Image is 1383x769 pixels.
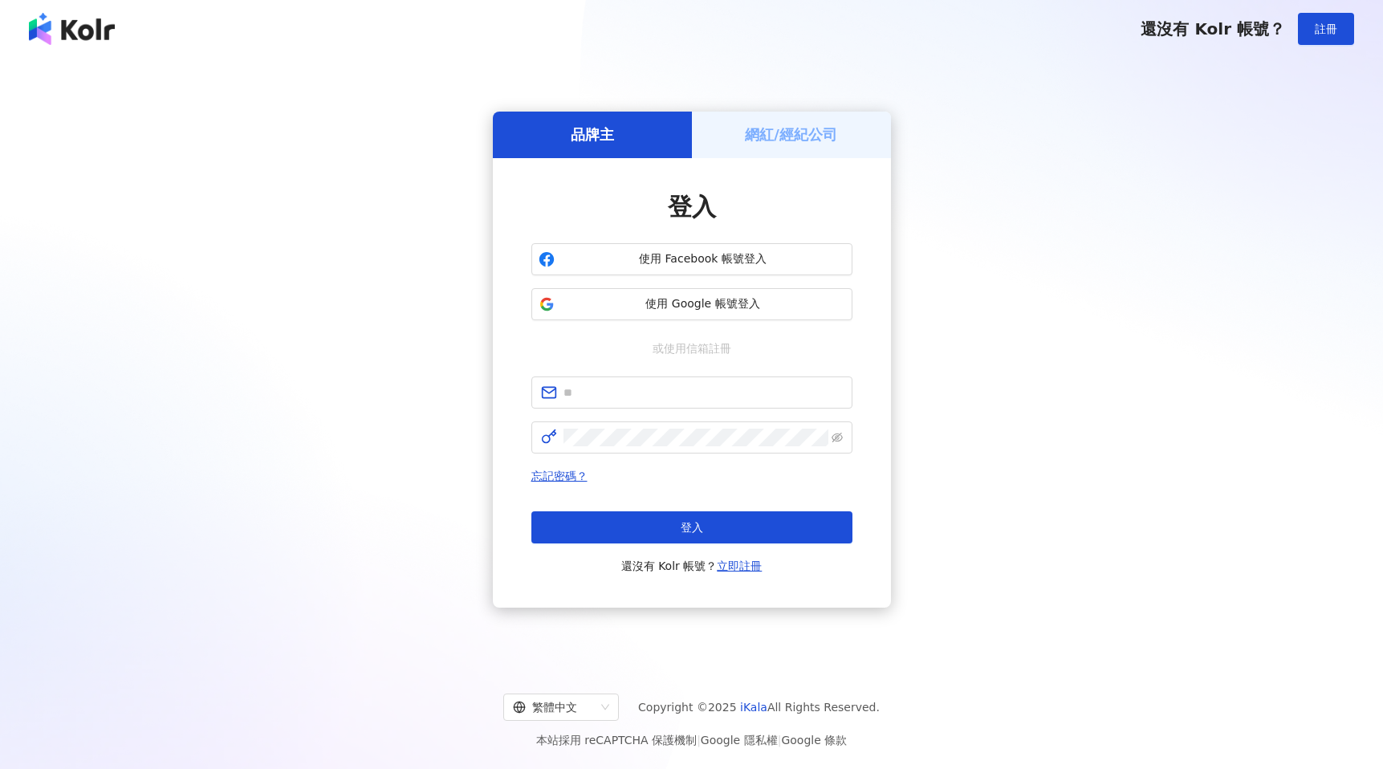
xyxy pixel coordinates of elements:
span: | [778,734,782,747]
a: iKala [740,701,767,714]
div: 繁體中文 [513,694,595,720]
img: logo [29,13,115,45]
a: Google 條款 [781,734,847,747]
span: 或使用信箱註冊 [641,340,742,357]
span: 還沒有 Kolr 帳號？ [1141,19,1285,39]
button: 登入 [531,511,852,543]
span: 使用 Google 帳號登入 [561,296,845,312]
span: 登入 [668,193,716,221]
a: 立即註冊 [717,559,762,572]
span: 還沒有 Kolr 帳號？ [621,556,763,576]
span: 登入 [681,521,703,534]
button: 使用 Google 帳號登入 [531,288,852,320]
span: 本站採用 reCAPTCHA 保護機制 [536,730,847,750]
span: 使用 Facebook 帳號登入 [561,251,845,267]
span: 註冊 [1315,22,1337,35]
h5: 網紅/經紀公司 [745,124,837,144]
h5: 品牌主 [571,124,614,144]
span: | [697,734,701,747]
button: 註冊 [1298,13,1354,45]
span: Copyright © 2025 All Rights Reserved. [638,698,880,717]
span: eye-invisible [832,432,843,443]
a: 忘記密碼？ [531,470,588,482]
a: Google 隱私權 [701,734,778,747]
button: 使用 Facebook 帳號登入 [531,243,852,275]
